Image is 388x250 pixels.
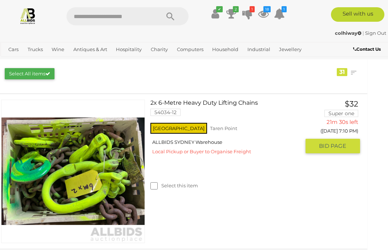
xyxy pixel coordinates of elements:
span: $32 [345,99,358,108]
a: Wine [49,43,67,55]
a: $32 Super one 21m 30s left ([DATE] 7:10 PM) BID PAGE [311,100,360,154]
i: ✔ [216,6,223,12]
i: 18 [263,6,271,12]
label: Select this item [150,182,198,189]
button: BID PAGE [306,139,360,153]
a: Office [5,55,25,67]
a: Jewellery [276,43,304,55]
a: Computers [174,43,206,55]
div: 31 [337,68,347,76]
span: | [363,30,364,36]
a: Contact Us [353,45,383,53]
a: 2 [226,7,237,20]
i: 1 [250,6,255,12]
a: Antiques & Art [70,43,110,55]
a: [GEOGRAPHIC_DATA] [52,55,109,67]
a: Hospitality [113,43,145,55]
a: Industrial [244,43,273,55]
a: Sell with us [331,7,384,22]
a: Sports [28,55,49,67]
i: 1 [282,6,287,12]
a: 1 [242,7,253,20]
a: Sign Out [365,30,386,36]
a: Cars [5,43,21,55]
a: Household [209,43,241,55]
a: 1 [274,7,285,20]
strong: colhiway [335,30,361,36]
a: 2x 6-Metre Heavy Duty Lifting Chains 54034-12 [156,100,300,121]
a: 18 [258,7,269,20]
button: Search [152,7,189,25]
b: Contact Us [353,46,381,52]
span: BID PAGE [319,142,346,150]
img: 54034-12a.jpeg [1,100,145,243]
a: colhiway [335,30,363,36]
img: Allbids.com.au [19,7,36,24]
a: Trucks [25,43,46,55]
button: Select All items [5,68,54,79]
a: Charity [148,43,171,55]
a: ✔ [210,7,221,20]
i: 2 [233,6,239,12]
